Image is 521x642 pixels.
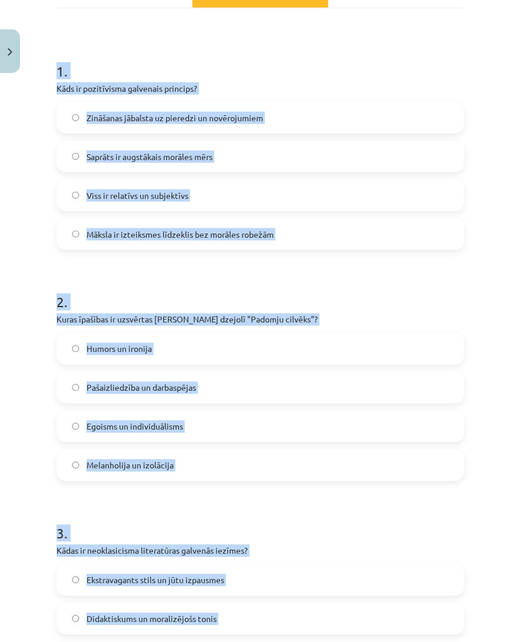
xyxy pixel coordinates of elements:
[87,382,196,394] span: Pašaizliedzība un darbaspējas
[87,613,217,626] span: Didaktiskums un moralizējošs tonis
[72,462,79,470] input: Melanholija un izolācija
[57,42,464,79] h1: 1 .
[87,112,263,124] span: Zināšanas jābalsta uz pieredzi un novērojumiem
[72,231,79,238] input: Māksla ir izteiksmes līdzeklis bez morāles robežām
[72,153,79,161] input: Saprāts ir augstākais morāles mērs
[57,82,464,95] p: Kāds ir pozitīvisma galvenais princips?
[87,151,213,163] span: Saprāts ir augstākais morāles mērs
[8,48,12,56] img: icon-close-lesson-0947bae3869378f0d4975bcd49f059093ad1ed9edebbc8119c70593378902aed.svg
[87,421,183,433] span: Egoisms un individuālisms
[87,343,152,355] span: Humors un ironija
[57,314,464,326] p: Kuras īpašības ir uzsvērtas [PERSON_NAME] dzejolī "Padomju cilvēks"?
[57,545,464,557] p: Kādas ir neoklasicisma literatūras galvenās iezīmes?
[87,189,188,202] span: Viss ir relatīvs un subjektīvs
[87,460,174,472] span: Melanholija un izolācija
[72,577,79,584] input: Ekstravagants stils un jūtu izpausmes
[72,384,79,392] input: Pašaizliedzība un darbaspējas
[72,114,79,122] input: Zināšanas jābalsta uz pieredzi un novērojumiem
[72,616,79,623] input: Didaktiskums un moralizējošs tonis
[72,345,79,353] input: Humors un ironija
[87,228,274,241] span: Māksla ir izteiksmes līdzeklis bez morāles robežām
[57,505,464,541] h1: 3 .
[87,574,224,587] span: Ekstravagants stils un jūtu izpausmes
[72,192,79,199] input: Viss ir relatīvs un subjektīvs
[57,274,464,310] h1: 2 .
[72,423,79,431] input: Egoisms un individuālisms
